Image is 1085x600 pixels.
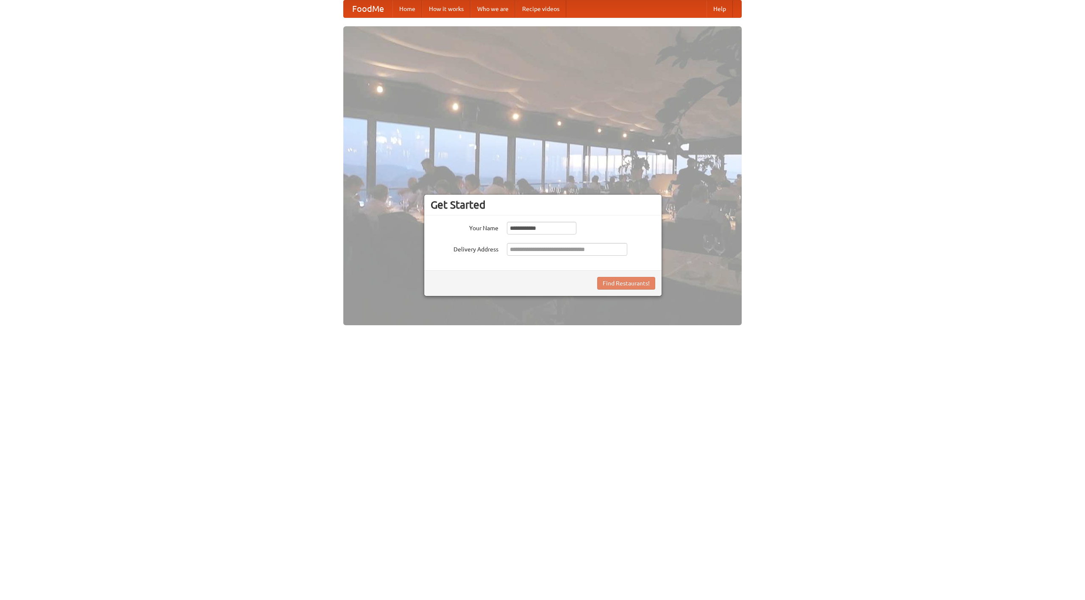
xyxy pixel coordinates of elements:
a: Help [707,0,733,17]
label: Your Name [431,222,498,232]
label: Delivery Address [431,243,498,254]
a: Home [392,0,422,17]
button: Find Restaurants! [597,277,655,290]
a: FoodMe [344,0,392,17]
a: Recipe videos [515,0,566,17]
a: How it works [422,0,470,17]
a: Who we are [470,0,515,17]
h3: Get Started [431,198,655,211]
